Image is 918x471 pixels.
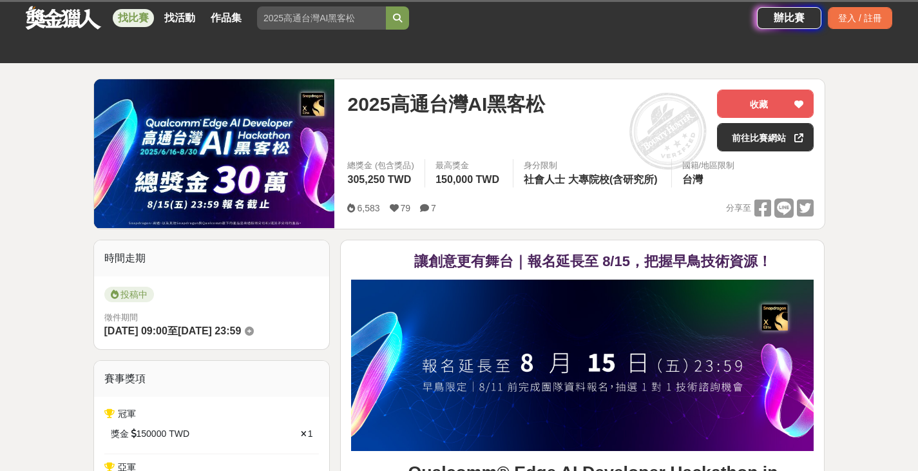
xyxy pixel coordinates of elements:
[717,90,814,118] button: 收藏
[435,159,502,172] span: 最高獎金
[347,90,545,119] span: 2025高通台灣AI黑客松
[308,428,313,439] span: 1
[94,361,330,397] div: 賽事獎項
[524,174,565,185] span: 社會人士
[169,427,189,441] span: TWD
[137,427,167,441] span: 150000
[726,198,751,218] span: 分享至
[435,174,499,185] span: 150,000 TWD
[104,287,154,302] span: 投稿中
[104,312,138,322] span: 徵件期間
[94,79,335,228] img: Cover Image
[568,174,658,185] span: 大專院校(含研究所)
[757,7,821,29] a: 辦比賽
[351,280,814,451] img: c4bb25b3-105c-4717-b3c4-a1d8324043e6.jpg
[167,325,178,336] span: 至
[717,123,814,151] a: 前往比賽網站
[401,203,411,213] span: 79
[828,7,892,29] div: 登入 / 註冊
[118,409,136,419] span: 冠軍
[206,9,247,27] a: 作品集
[257,6,386,30] input: 2025高通台灣AI黑客松
[113,9,154,27] a: 找比賽
[431,203,436,213] span: 7
[111,427,129,441] span: 獎金
[682,174,703,185] span: 台灣
[414,253,772,269] strong: 讓創意更有舞台｜報名延長至 8/15，把握早鳥技術資源！
[357,203,379,213] span: 6,583
[347,174,411,185] span: 305,250 TWD
[347,159,414,172] span: 總獎金 (包含獎品)
[104,325,167,336] span: [DATE] 09:00
[178,325,241,336] span: [DATE] 23:59
[524,159,661,172] div: 身分限制
[682,159,735,172] div: 國籍/地區限制
[159,9,200,27] a: 找活動
[94,240,330,276] div: 時間走期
